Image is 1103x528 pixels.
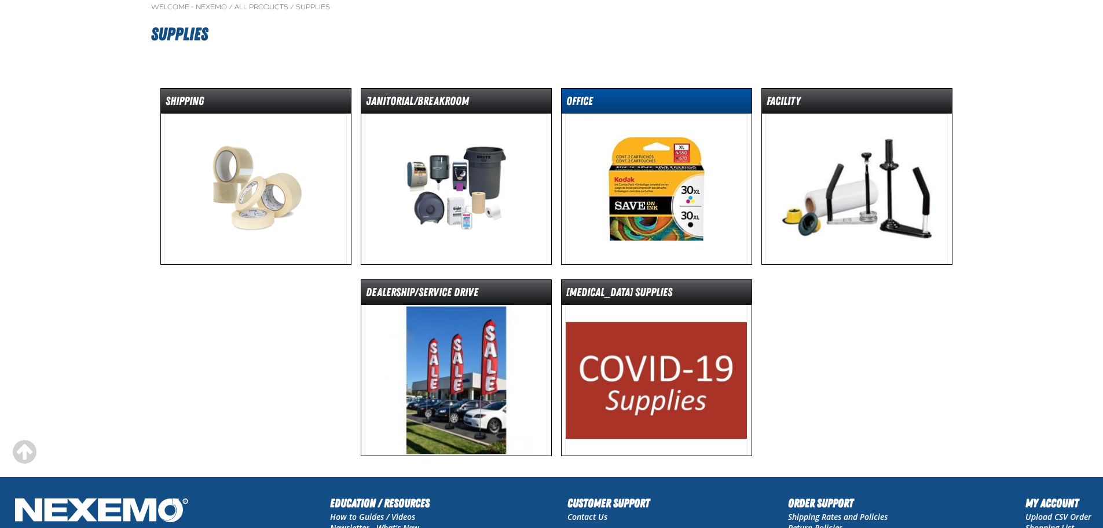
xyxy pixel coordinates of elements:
[565,305,747,456] img: Covid-19 Supplies
[762,93,952,114] dt: Facility
[562,285,752,305] dt: [MEDICAL_DATA] Supplies
[788,494,888,512] h2: Order Support
[561,279,752,456] a: [MEDICAL_DATA] Supplies
[365,305,547,456] img: Dealership/Service drive
[290,2,294,12] span: /
[761,88,952,265] a: Facility
[361,285,551,305] dt: Dealership/Service drive
[361,88,552,265] a: Janitorial/Breakroom
[161,93,351,114] dt: Shipping
[160,88,351,265] a: Shipping
[234,2,288,12] a: All Products
[788,511,888,522] a: Shipping Rates and Policies
[151,2,952,12] nav: Breadcrumbs
[565,114,747,264] img: Office
[562,93,752,114] dt: Office
[151,19,952,50] h1: Supplies
[567,511,607,522] a: Contact Us
[561,88,752,265] a: Office
[12,439,37,465] div: Scroll to the top
[365,114,547,264] img: Janitorial/Breakroom
[151,2,227,12] a: Welcome - Nexemo
[164,114,347,264] img: Shipping
[1025,494,1091,512] h2: My Account
[1025,511,1091,522] a: Upload CSV Order
[361,93,551,114] dt: Janitorial/Breakroom
[361,279,552,456] a: Dealership/Service drive
[330,494,430,512] h2: Education / Resources
[765,114,948,264] img: Facility
[567,494,650,512] h2: Customer Support
[296,2,330,12] a: Supplies
[229,2,233,12] span: /
[330,511,415,522] a: How to Guides / Videos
